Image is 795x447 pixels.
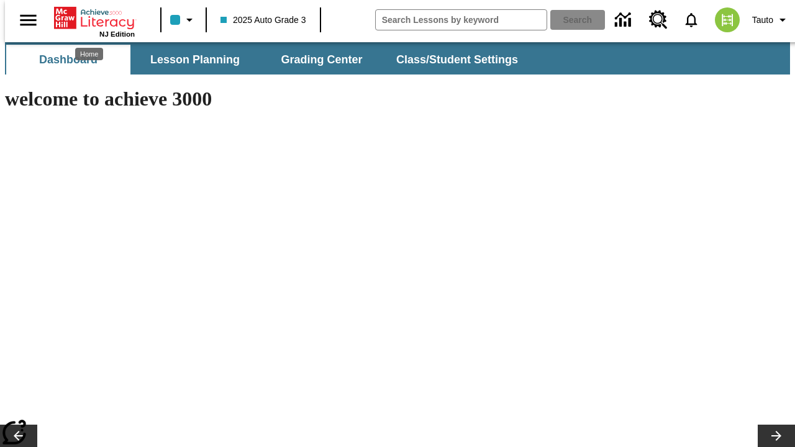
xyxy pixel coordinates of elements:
[376,10,547,30] input: search field
[75,48,103,60] div: Home
[747,9,795,31] button: Profile/Settings
[6,45,130,74] button: Dashboard
[675,4,707,36] a: Notifications
[165,9,202,31] button: Class color is light blue. Change class color
[5,88,542,111] h1: welcome to achieve 3000
[715,7,740,32] img: avatar image
[54,6,135,30] a: Home
[386,45,528,74] button: Class/Student Settings
[607,3,642,37] a: Data Center
[758,425,795,447] button: Lesson carousel, Next
[5,45,529,74] div: SubNavbar
[5,42,790,74] div: SubNavbar
[752,14,773,27] span: Tauto
[54,4,135,38] div: Home
[10,2,47,38] button: Open side menu
[642,3,675,37] a: Resource Center, Will open in new tab
[99,30,135,38] span: NJ Edition
[707,4,747,36] button: Select a new avatar
[220,14,306,27] span: 2025 Auto Grade 3
[260,45,384,74] button: Grading Center
[133,45,257,74] button: Lesson Planning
